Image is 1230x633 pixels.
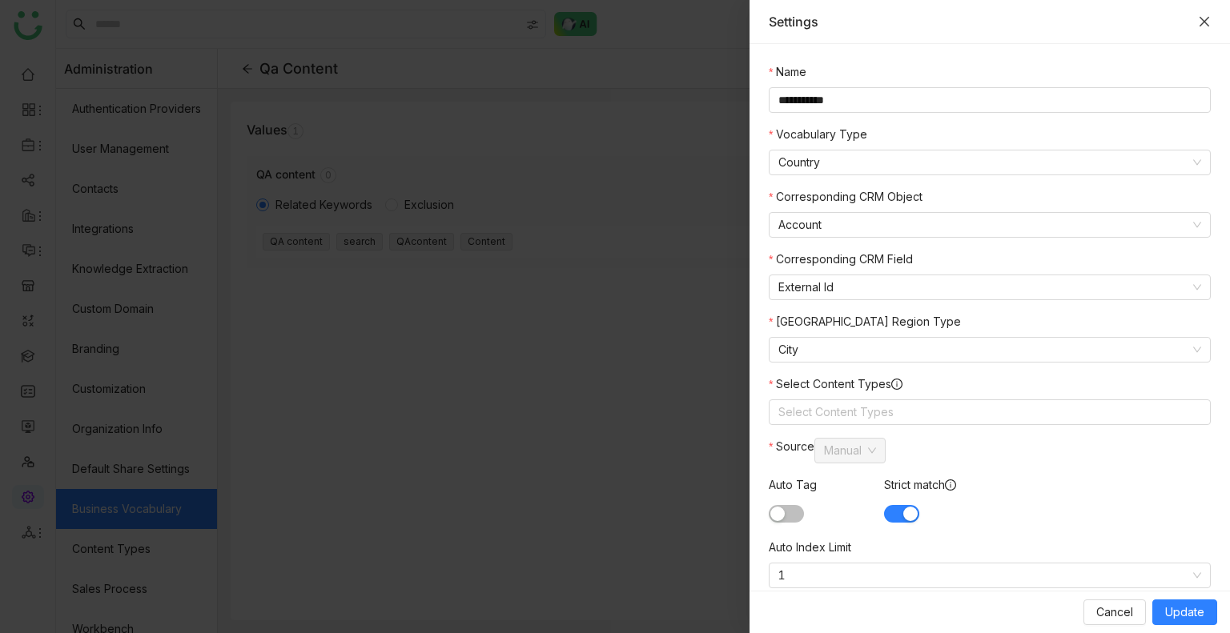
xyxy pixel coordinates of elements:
[769,438,814,455] label: Source
[884,476,956,494] label: Strict match
[778,338,1201,362] nz-select-item: City
[769,539,851,556] label: Auto Index Limit
[778,213,1201,237] nz-select-item: Account
[769,126,867,143] label: Vocabulary Type
[1096,603,1133,621] span: Cancel
[1083,599,1146,625] button: Cancel
[824,439,876,463] nz-select-item: Manual
[1165,603,1204,621] span: Update
[769,250,913,268] label: Corresponding CRM Field
[769,13,1190,30] div: Settings
[1152,599,1217,625] button: Update
[778,563,1201,587] nz-select-item: 1
[1198,15,1211,28] button: Close
[769,313,961,331] label: [GEOGRAPHIC_DATA] Region Type
[769,63,806,81] label: Name
[769,188,922,206] label: Corresponding CRM Object
[769,375,902,393] label: Select Content Types
[778,150,1201,174] nz-select-item: Country
[769,476,817,494] label: Auto Tag
[778,275,1201,299] nz-select-item: External Id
